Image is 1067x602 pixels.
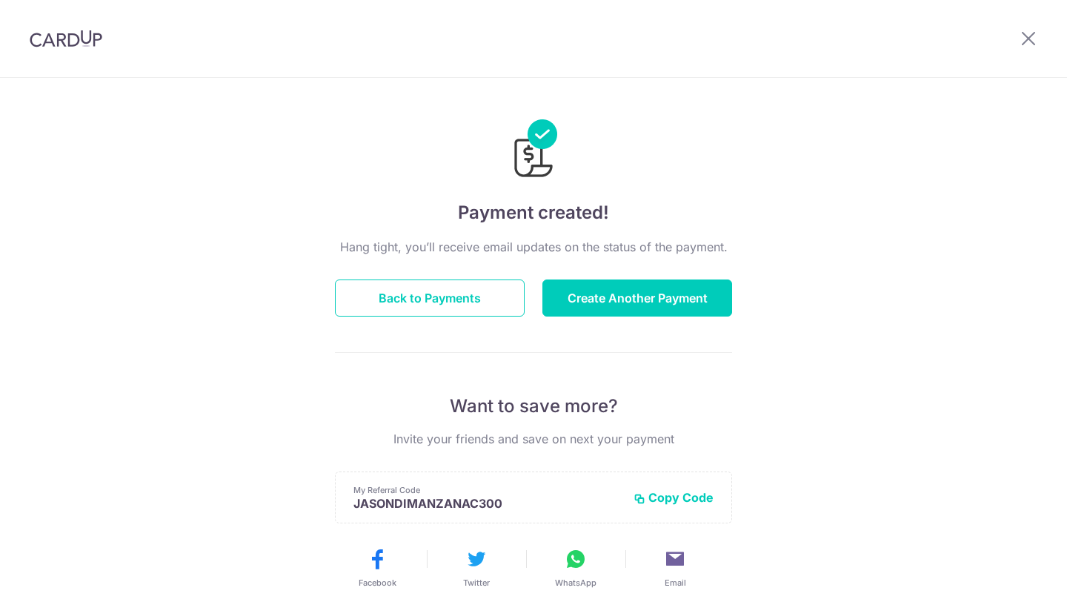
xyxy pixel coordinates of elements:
button: Back to Payments [335,279,525,317]
span: Email [665,577,686,589]
iframe: Opens a widget where you can find more information [971,558,1052,595]
button: WhatsApp [532,547,619,589]
span: Facebook [359,577,396,589]
p: Want to save more? [335,394,732,418]
img: Payments [510,119,557,182]
p: Invite your friends and save on next your payment [335,430,732,448]
p: My Referral Code [353,484,622,496]
button: Email [631,547,719,589]
p: JASONDIMANZANAC300 [353,496,622,511]
p: Hang tight, you’ll receive email updates on the status of the payment. [335,238,732,256]
span: WhatsApp [555,577,596,589]
button: Create Another Payment [542,279,732,317]
button: Twitter [433,547,520,589]
span: Twitter [463,577,490,589]
img: CardUp [30,30,102,47]
button: Copy Code [634,490,714,505]
h4: Payment created! [335,199,732,226]
button: Facebook [333,547,421,589]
